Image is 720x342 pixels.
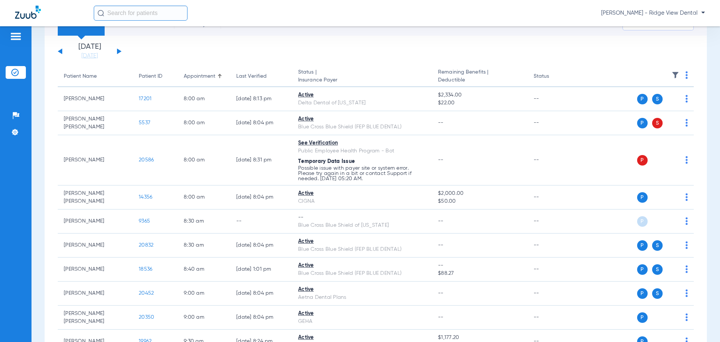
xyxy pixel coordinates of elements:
[298,246,426,253] div: Blue Cross Blue Shield (FEP BLUE DENTAL)
[637,118,648,128] span: P
[298,262,426,270] div: Active
[178,185,230,209] td: 8:00 AM
[184,72,215,80] div: Appointment
[438,270,521,277] span: $88.27
[58,87,133,111] td: [PERSON_NAME]
[178,111,230,135] td: 8:00 AM
[178,282,230,306] td: 9:00 AM
[685,119,688,127] img: group-dot-blue.svg
[298,197,426,205] div: CIGNA
[685,265,688,273] img: group-dot-blue.svg
[139,267,152,272] span: 18536
[438,243,444,248] span: --
[637,192,648,203] span: P
[298,159,355,164] span: Temporary Data Issue
[672,71,679,79] img: filter.svg
[528,234,578,258] td: --
[298,238,426,246] div: Active
[528,306,578,330] td: --
[298,214,426,221] div: --
[292,66,432,87] th: Status |
[528,282,578,306] td: --
[139,194,152,200] span: 14356
[438,291,444,296] span: --
[97,10,104,17] img: Search Icon
[58,306,133,330] td: [PERSON_NAME] [PERSON_NAME]
[438,218,444,224] span: --
[601,9,705,17] span: [PERSON_NAME] - Ridge View Dental
[67,43,112,60] li: [DATE]
[139,218,150,224] span: 9365
[298,310,426,318] div: Active
[528,135,578,185] td: --
[298,99,426,107] div: Delta Dental of [US_STATE]
[94,6,187,21] input: Search for patients
[139,157,154,163] span: 20586
[230,258,292,282] td: [DATE] 1:01 PM
[637,240,648,251] span: P
[298,147,426,155] div: Public Employee Health Program - Bot
[58,185,133,209] td: [PERSON_NAME] [PERSON_NAME]
[528,258,578,282] td: --
[178,306,230,330] td: 9:00 AM
[652,94,663,104] span: S
[184,72,224,80] div: Appointment
[236,72,286,80] div: Last Verified
[685,241,688,249] img: group-dot-blue.svg
[15,6,41,19] img: Zuub Logo
[178,258,230,282] td: 8:40 AM
[58,209,133,234] td: [PERSON_NAME]
[438,76,521,84] span: Deductible
[236,72,267,80] div: Last Verified
[58,111,133,135] td: [PERSON_NAME] [PERSON_NAME]
[637,264,648,275] span: P
[178,87,230,111] td: 8:00 AM
[178,135,230,185] td: 8:00 AM
[682,306,720,342] iframe: Chat Widget
[528,185,578,209] td: --
[652,288,663,299] span: S
[64,72,97,80] div: Patient Name
[178,209,230,234] td: 8:30 AM
[64,72,127,80] div: Patient Name
[438,157,444,163] span: --
[298,221,426,229] div: Blue Cross Blue Shield of [US_STATE]
[230,306,292,330] td: [DATE] 8:04 PM
[685,193,688,201] img: group-dot-blue.svg
[67,52,112,60] a: [DATE]
[58,135,133,185] td: [PERSON_NAME]
[432,66,527,87] th: Remaining Benefits |
[298,123,426,131] div: Blue Cross Blue Shield (FEP BLUE DENTAL)
[298,91,426,99] div: Active
[230,135,292,185] td: [DATE] 8:31 PM
[139,315,154,320] span: 20350
[298,76,426,84] span: Insurance Payer
[10,32,22,41] img: hamburger-icon
[528,209,578,234] td: --
[58,282,133,306] td: [PERSON_NAME]
[139,291,154,296] span: 20452
[528,66,578,87] th: Status
[438,120,444,125] span: --
[230,111,292,135] td: [DATE] 8:04 PM
[685,95,688,102] img: group-dot-blue.svg
[230,209,292,234] td: --
[438,334,521,342] span: $1,177.20
[528,87,578,111] td: --
[685,71,688,79] img: group-dot-blue.svg
[685,156,688,164] img: group-dot-blue.svg
[438,315,444,320] span: --
[637,155,648,166] span: P
[438,197,521,205] span: $50.00
[685,217,688,225] img: group-dot-blue.svg
[685,289,688,297] img: group-dot-blue.svg
[637,288,648,299] span: P
[139,96,151,101] span: 17201
[230,185,292,209] td: [DATE] 8:04 PM
[230,234,292,258] td: [DATE] 8:04 PM
[178,234,230,258] td: 8:30 AM
[298,166,426,181] p: Possible issue with payer site or system error. Please try again in a bit or contact Support if n...
[139,120,150,125] span: 5537
[438,190,521,197] span: $2,000.00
